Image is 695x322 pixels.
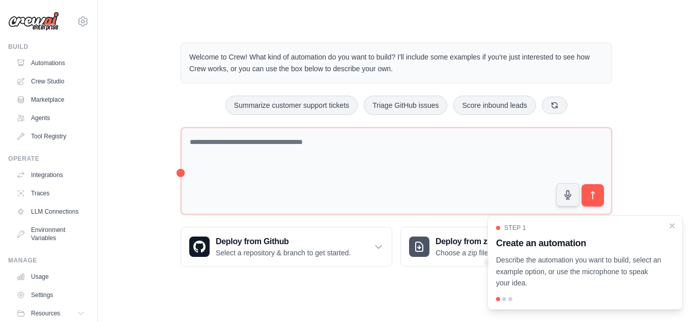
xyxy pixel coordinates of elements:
a: Integrations [12,167,89,183]
button: Score inbound leads [453,96,536,115]
img: Logo [8,12,59,31]
a: Settings [12,287,89,303]
a: LLM Connections [12,203,89,220]
a: Traces [12,185,89,201]
a: Usage [12,269,89,285]
p: Choose a zip file to upload. [436,248,522,258]
button: Close walkthrough [668,222,676,230]
div: Build [8,43,89,51]
a: Environment Variables [12,222,89,246]
button: Summarize customer support tickets [225,96,358,115]
div: Operate [8,155,89,163]
a: Automations [12,55,89,71]
a: Tool Registry [12,128,89,144]
h3: Deploy from Github [216,236,351,248]
h3: Create an automation [496,236,662,250]
button: Resources [12,305,89,321]
p: Describe the automation you want to build, select an example option, or use the microphone to spe... [496,254,662,289]
p: Select a repository & branch to get started. [216,248,351,258]
span: Step 1 [504,224,526,232]
span: Resources [31,309,60,317]
a: Marketplace [12,92,89,108]
a: Crew Studio [12,73,89,90]
a: Agents [12,110,89,126]
div: Manage [8,256,89,265]
p: Welcome to Crew! What kind of automation do you want to build? I'll include some examples if you'... [189,51,603,75]
button: Triage GitHub issues [364,96,447,115]
h3: Deploy from zip file [436,236,522,248]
